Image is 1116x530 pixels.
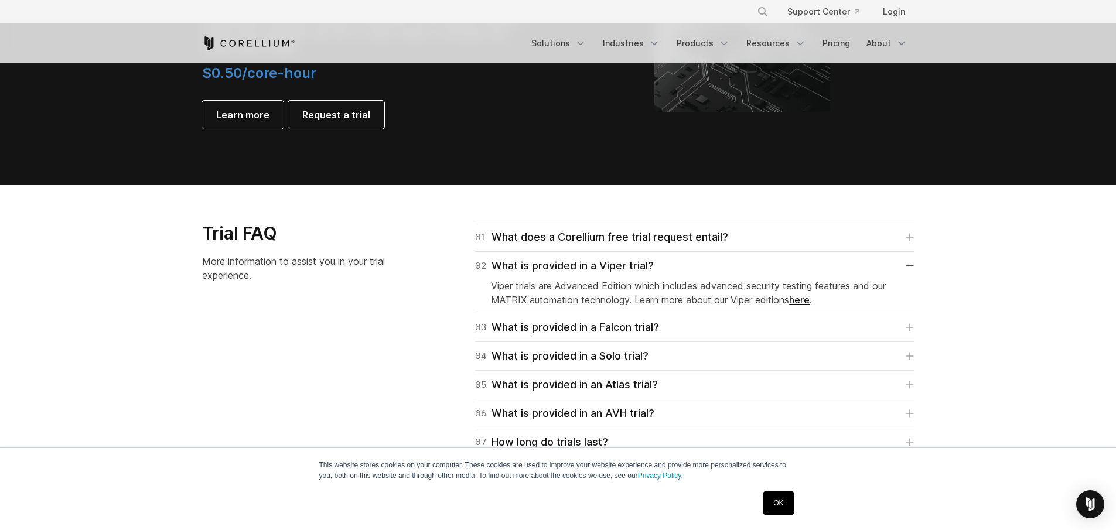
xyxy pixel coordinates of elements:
div: What is provided in an AVH trial? [475,405,654,422]
span: 05 [475,377,487,393]
a: 01What does a Corellium free trial request entail? [475,229,914,245]
button: Search [752,1,773,22]
div: Navigation Menu [743,1,914,22]
p: Viper trials are Advanced Edition which includes advanced security testing features and our MATRI... [491,279,898,307]
a: Request a trial [288,101,384,129]
div: What is provided in a Viper trial? [475,258,654,274]
a: OK [763,491,793,515]
span: 01 [475,229,487,245]
a: Pricing [815,33,857,54]
p: More information to assist you in your trial experience. [202,254,408,282]
div: How long do trials last? [475,434,608,450]
div: What is provided in a Falcon trial? [475,319,659,336]
a: here [789,294,810,306]
div: What is provided in a Solo trial? [475,348,649,364]
a: Privacy Policy. [638,471,683,480]
a: 03What is provided in a Falcon trial? [475,319,914,336]
span: 04 [475,348,487,364]
a: Login [873,1,914,22]
a: 05What is provided in an Atlas trial? [475,377,914,393]
a: About [859,33,914,54]
a: 06What is provided in an AVH trial? [475,405,914,422]
a: Corellium Home [202,36,295,50]
div: Open Intercom Messenger [1076,490,1104,518]
div: What does a Corellium free trial request entail? [475,229,728,245]
a: Learn more [202,101,284,129]
div: Navigation Menu [524,33,914,54]
span: 02 [475,258,487,274]
span: Learn more [216,108,269,122]
a: Products [670,33,737,54]
a: 04What is provided in a Solo trial? [475,348,914,364]
a: 02What is provided in a Viper trial? [475,258,914,274]
span: 06 [475,405,487,422]
span: 07 [475,434,487,450]
span: Request a trial [302,108,370,122]
a: Solutions [524,33,593,54]
span: $0.50/core-hour [202,64,316,81]
div: What is provided in an Atlas trial? [475,377,658,393]
h3: Trial FAQ [202,223,408,245]
p: This website stores cookies on your computer. These cookies are used to improve your website expe... [319,460,797,481]
span: 03 [475,319,487,336]
a: Support Center [778,1,869,22]
a: 07How long do trials last? [475,434,914,450]
a: Resources [739,33,813,54]
a: Industries [596,33,667,54]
